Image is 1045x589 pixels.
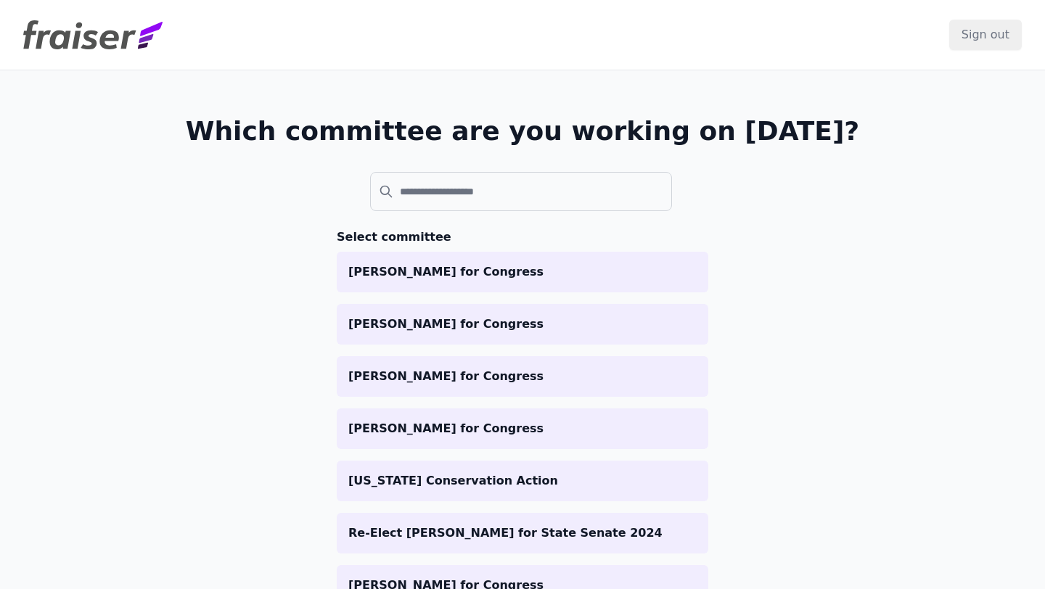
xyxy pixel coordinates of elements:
[337,356,708,397] a: [PERSON_NAME] for Congress
[23,20,163,49] img: Fraiser Logo
[337,252,708,292] a: [PERSON_NAME] for Congress
[348,368,697,385] p: [PERSON_NAME] for Congress
[337,408,708,449] a: [PERSON_NAME] for Congress
[348,316,697,333] p: [PERSON_NAME] for Congress
[348,472,697,490] p: [US_STATE] Conservation Action
[348,420,697,437] p: [PERSON_NAME] for Congress
[348,263,697,281] p: [PERSON_NAME] for Congress
[348,524,697,542] p: Re-Elect [PERSON_NAME] for State Senate 2024
[337,304,708,345] a: [PERSON_NAME] for Congress
[337,228,708,246] h3: Select committee
[337,513,708,553] a: Re-Elect [PERSON_NAME] for State Senate 2024
[337,461,708,501] a: [US_STATE] Conservation Action
[949,20,1022,50] input: Sign out
[186,117,860,146] h1: Which committee are you working on [DATE]?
